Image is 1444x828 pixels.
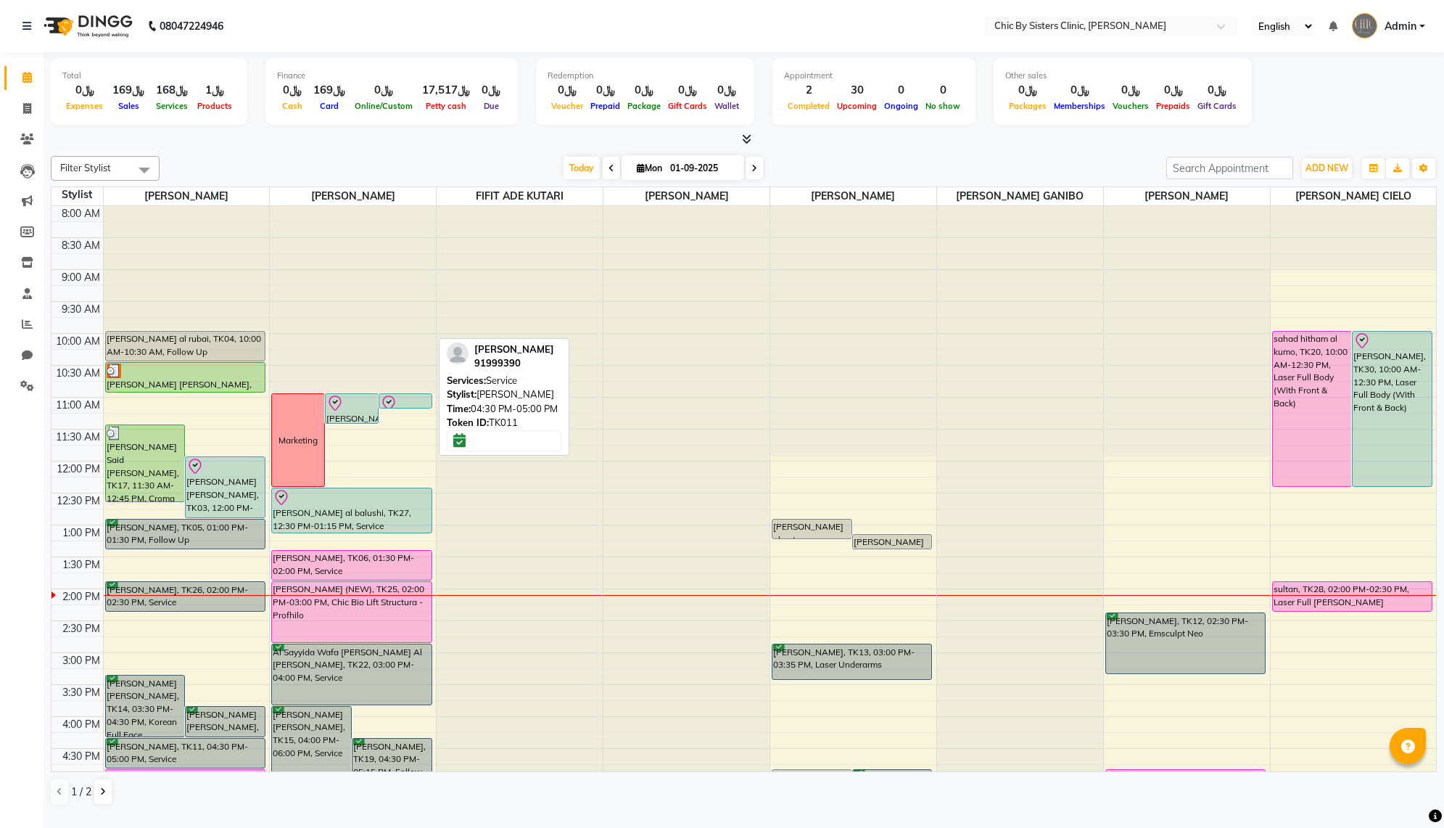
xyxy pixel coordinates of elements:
[107,82,150,99] div: ﷼169
[71,784,91,800] span: 1 / 2
[104,187,270,205] span: [PERSON_NAME]
[51,187,103,202] div: Stylist
[1273,332,1352,486] div: sahad hitham al kumo, TK20, 10:00 AM-12:30 PM, Laser Full Body (With Front & Back)
[53,366,103,381] div: 10:30 AM
[106,520,265,549] div: [PERSON_NAME], TK05, 01:00 PM-01:30 PM, Follow Up
[437,187,603,205] span: FIFIT ADE KUTARI
[1305,163,1348,173] span: ADD NEW
[1353,332,1432,486] div: [PERSON_NAME], TK30, 10:00 AM-12:30 PM, Laser Full Body (With Front & Back)
[1106,613,1265,673] div: [PERSON_NAME], TK12, 02:30 PM-03:30 PM, Emsculpt Neo
[272,582,431,642] div: [PERSON_NAME] (NEW), TK25, 02:00 PM-03:00 PM, Chic Bio Lift Structura - Profhilo
[59,302,103,317] div: 9:30 AM
[880,101,922,111] span: Ongoing
[194,82,236,99] div: ﷼1
[59,557,103,573] div: 1:30 PM
[106,425,185,501] div: [PERSON_NAME] Said [PERSON_NAME], TK17, 11:30 AM-12:45 PM, Croma NEXT (﷼160)
[1166,157,1293,179] input: Search Appointment
[106,770,265,799] div: [PERSON_NAME], TK01, 05:00 PM-05:30 PM, Service
[1352,13,1377,38] img: Admin
[308,82,351,99] div: ﷼169
[603,187,770,205] span: [PERSON_NAME]
[711,82,743,99] div: ﷼0
[279,101,306,111] span: Cash
[62,70,236,82] div: Total
[1005,101,1050,111] span: Packages
[1385,19,1416,34] span: Admin
[833,101,880,111] span: Upcoming
[59,685,103,700] div: 3:30 PM
[922,101,964,111] span: No show
[447,416,561,430] div: TK011
[316,101,342,111] span: Card
[106,582,265,611] div: [PERSON_NAME], TK26, 02:00 PM-02:30 PM, Service
[447,417,489,428] span: Token ID:
[548,82,587,99] div: ﷼0
[106,739,265,768] div: [PERSON_NAME], TK11, 04:30 PM-05:00 PM, Service
[548,101,587,111] span: Voucher
[150,82,194,99] div: ﷼168
[587,82,624,99] div: ﷼0
[922,82,964,99] div: 0
[447,374,486,386] span: Services:
[833,82,880,99] div: 30
[447,388,476,400] span: Stylist:
[564,157,600,179] span: Today
[480,101,503,111] span: Due
[770,187,936,205] span: [PERSON_NAME]
[853,770,932,799] div: [PERSON_NAME], TK24, 05:00 PM-05:30 PM, Laser Lower/Upper Arms
[54,493,103,509] div: 12:30 PM
[59,525,103,541] div: 1:00 PM
[476,82,506,99] div: ﷼0
[53,334,103,349] div: 10:00 AM
[53,398,103,413] div: 11:00 AM
[447,403,471,414] span: Time:
[633,163,666,173] span: Mon
[447,388,561,402] div: [PERSON_NAME]
[1302,158,1352,179] button: ADD NEW
[711,101,743,111] span: Wallet
[784,82,833,99] div: 2
[486,374,517,386] span: Service
[272,488,431,533] div: [PERSON_NAME] al balushi, TK27, 12:30 PM-01:15 PM, Service
[937,187,1103,205] span: [PERSON_NAME] GANIBO
[54,462,103,477] div: 12:00 PM
[59,717,103,732] div: 4:00 PM
[624,82,664,99] div: ﷼0
[772,644,931,679] div: [PERSON_NAME], TK13, 03:00 PM-03:35 PM, Laser Underarms
[277,70,506,82] div: Finance
[59,589,103,604] div: 2:00 PM
[106,332,265,361] div: [PERSON_NAME] al rubai, TK04, 10:00 AM-10:30 AM, Follow Up
[624,101,664,111] span: Package
[1152,101,1194,111] span: Prepaids
[106,363,265,392] div: [PERSON_NAME] [PERSON_NAME], TK07, 10:30 AM-11:00 AM, Follow Up
[37,6,136,46] img: logo
[352,739,432,783] div: [PERSON_NAME], TK19, 04:30 PM-05:15 PM, Follow Up
[1194,82,1240,99] div: ﷼0
[1109,101,1152,111] span: Vouchers
[1271,187,1437,205] span: [PERSON_NAME] CIELO
[784,70,964,82] div: Appointment
[416,82,476,99] div: ﷼17,517
[1104,187,1270,205] span: [PERSON_NAME]
[270,187,436,205] span: [PERSON_NAME]
[1005,70,1240,82] div: Other sales
[1152,82,1194,99] div: ﷼0
[351,82,416,99] div: ﷼0
[447,343,469,364] img: profile
[272,644,431,705] div: Al Sayyida Wafa [PERSON_NAME] Al [PERSON_NAME], TK22, 03:00 PM-04:00 PM, Service
[194,101,236,111] span: Products
[59,270,103,285] div: 9:00 AM
[279,434,318,447] div: Marketing
[272,551,431,580] div: [PERSON_NAME], TK06, 01:30 PM-02:00 PM, Service
[59,621,103,636] div: 2:30 PM
[59,749,103,764] div: 4:30 PM
[422,101,470,111] span: Petty cash
[277,82,308,99] div: ﷼0
[326,394,378,423] div: [PERSON_NAME] ( Model ), TK33, 11:00 AM-11:30 AM, Service
[784,101,833,111] span: Completed
[186,707,265,737] div: [PERSON_NAME] [PERSON_NAME], TK09, 04:00 PM-04:30 PM, Follow Up
[53,430,103,445] div: 11:30 AM
[664,82,711,99] div: ﷼0
[379,394,432,408] div: [PERSON_NAME] Al balusi Model, TK31, 11:00 AM-11:15 AM, Consultation
[447,402,561,417] div: 04:30 PM-05:00 PM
